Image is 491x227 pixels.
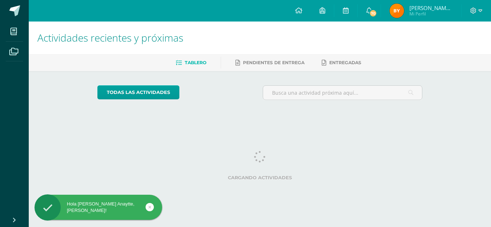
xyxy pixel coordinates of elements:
span: Pendientes de entrega [243,60,304,65]
div: Hola [PERSON_NAME] Anaytte, [PERSON_NAME]! [35,201,162,214]
a: Pendientes de entrega [235,57,304,68]
span: Actividades recientes y próximas [37,31,183,44]
a: todas las Actividades [97,85,179,99]
label: Cargando actividades [97,175,423,180]
span: Mi Perfil [409,11,453,17]
span: [PERSON_NAME] Anaytte [409,4,453,11]
span: Tablero [185,60,206,65]
span: 70 [369,9,377,17]
a: Entregadas [322,57,361,68]
img: 1afc5447798e986c06c05ac8241b250c.png [390,4,404,18]
span: Entregadas [329,60,361,65]
a: Tablero [176,57,206,68]
input: Busca una actividad próxima aquí... [263,86,422,100]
